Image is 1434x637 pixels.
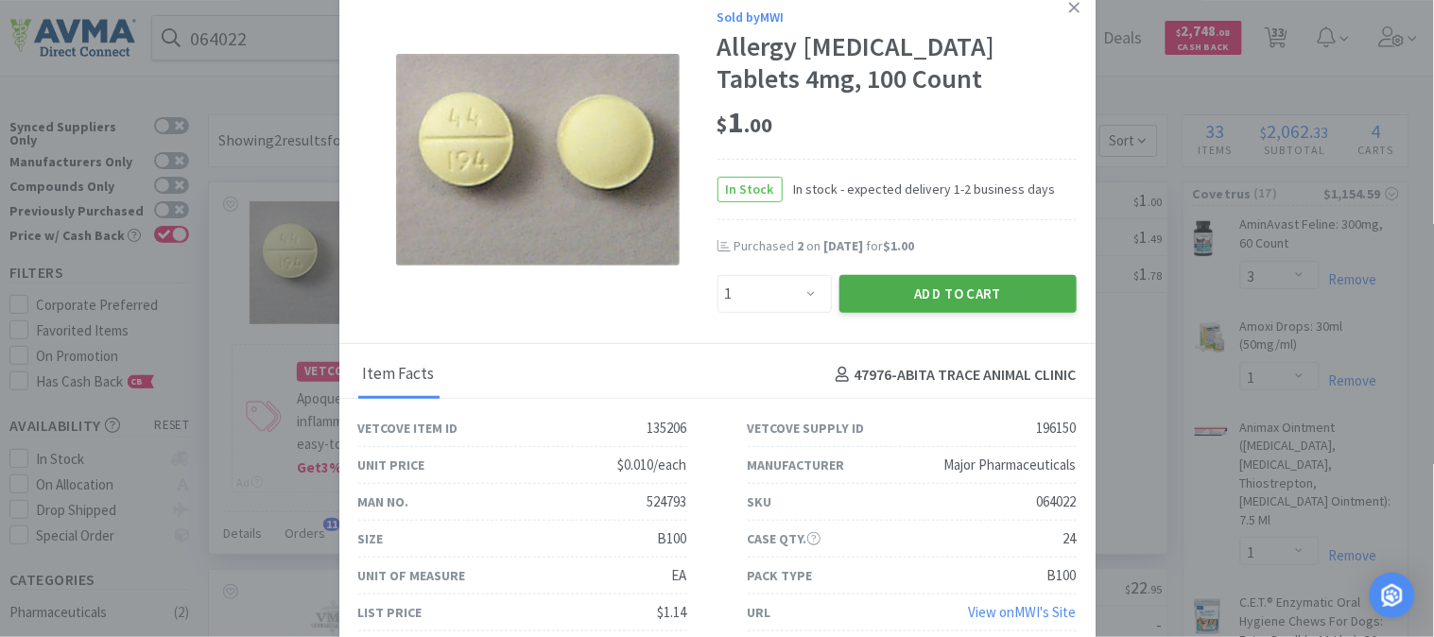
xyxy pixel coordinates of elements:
div: $0.010/each [618,454,687,476]
div: Unit Price [358,455,425,475]
div: Pack Type [748,565,813,586]
div: URL [748,602,771,623]
div: Item Facts [358,352,440,399]
span: [DATE] [824,237,864,254]
span: . 00 [745,112,773,138]
div: Allergy [MEDICAL_DATA] Tablets 4mg, 100 Count [717,31,1077,95]
div: 24 [1063,527,1077,550]
h4: 47976 - ABITA TRACE ANIMAL CLINIC [828,363,1077,387]
span: In Stock [718,178,782,201]
div: Open Intercom Messenger [1370,573,1415,618]
div: Man No. [358,491,409,512]
div: Sold by MWI [717,7,1077,27]
span: 1 [717,103,773,141]
div: 135206 [648,417,687,439]
div: SKU [748,491,772,512]
span: $ [717,112,729,138]
div: $1.14 [658,601,687,624]
div: Vetcove Item ID [358,418,458,439]
div: 524793 [648,491,687,513]
div: Case Qty. [748,528,821,549]
img: d149cd0c59984e368720b2c2e1bc995f_196150.png [396,54,680,266]
span: 2 [798,237,804,254]
span: In stock - expected delivery 1-2 business days [783,179,1056,199]
div: B100 [1047,564,1077,587]
div: Unit of Measure [358,565,466,586]
div: List Price [358,602,423,623]
div: 196150 [1037,417,1077,439]
a: View onMWI's Site [969,603,1077,621]
div: Vetcove Supply ID [748,418,865,439]
div: B100 [658,527,687,550]
div: EA [672,564,687,587]
div: Size [358,528,384,549]
div: Manufacturer [748,455,845,475]
div: 064022 [1037,491,1077,513]
span: $1.00 [884,237,915,254]
button: Add to Cart [839,275,1077,313]
div: Purchased on for [734,237,1077,256]
div: Major Pharmaceuticals [944,454,1077,476]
